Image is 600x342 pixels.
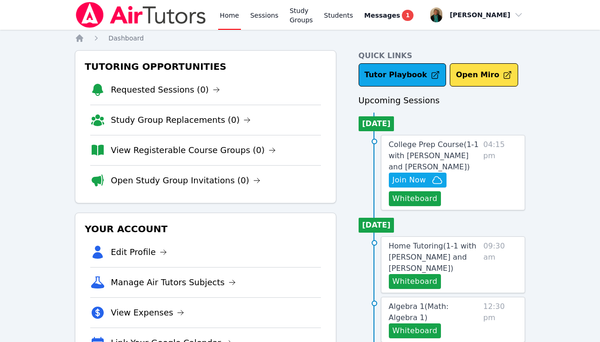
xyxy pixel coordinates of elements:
[111,246,167,259] a: Edit Profile
[359,218,394,233] li: [DATE]
[111,174,260,187] a: Open Study Group Invitations (0)
[483,241,517,289] span: 09:30 am
[483,301,517,338] span: 12:30 pm
[111,276,236,289] a: Manage Air Tutors Subjects
[364,11,400,20] span: Messages
[111,306,184,319] a: View Expenses
[359,63,447,87] a: Tutor Playbook
[483,139,517,206] span: 04:15 pm
[83,58,328,75] h3: Tutoring Opportunities
[111,144,276,157] a: View Registerable Course Groups (0)
[402,10,413,21] span: 1
[359,50,525,61] h4: Quick Links
[75,34,525,43] nav: Breadcrumb
[111,83,220,96] a: Requested Sessions (0)
[389,241,477,273] span: Home Tutoring ( 1-1 with [PERSON_NAME] and [PERSON_NAME] )
[389,139,480,173] a: College Prep Course(1-1 with [PERSON_NAME] and [PERSON_NAME])
[389,301,480,323] a: Algebra 1(Math: Algebra 1)
[450,63,518,87] button: Open Miro
[108,34,144,43] a: Dashboard
[389,191,441,206] button: Whiteboard
[389,302,449,322] span: Algebra 1 ( Math: Algebra 1 )
[359,94,525,107] h3: Upcoming Sessions
[389,140,479,171] span: College Prep Course ( 1-1 with [PERSON_NAME] and [PERSON_NAME] )
[393,174,426,186] span: Join Now
[389,241,480,274] a: Home Tutoring(1-1 with [PERSON_NAME] and [PERSON_NAME])
[359,116,394,131] li: [DATE]
[75,2,207,28] img: Air Tutors
[108,34,144,42] span: Dashboard
[389,173,447,188] button: Join Now
[83,221,328,237] h3: Your Account
[389,323,441,338] button: Whiteboard
[111,114,251,127] a: Study Group Replacements (0)
[389,274,441,289] button: Whiteboard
